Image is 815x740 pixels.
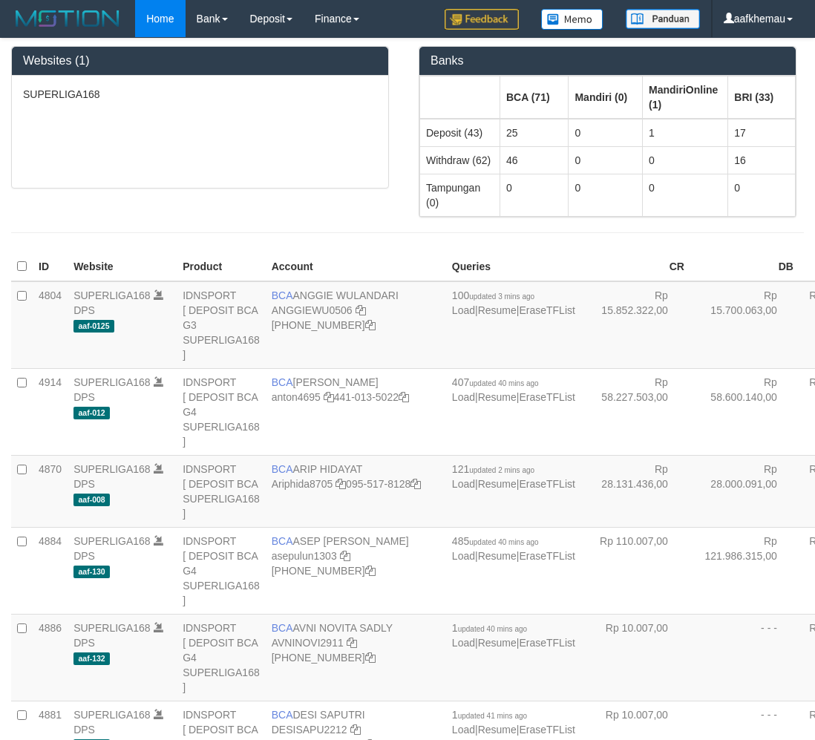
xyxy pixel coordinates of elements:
[365,652,376,664] a: Copy 4062280135 to clipboard
[452,463,575,490] span: | |
[73,494,110,506] span: aaf-008
[452,289,575,316] span: | |
[272,304,353,316] a: ANGGIEWU0506
[272,391,321,403] a: anton4695
[478,391,517,403] a: Resume
[73,463,151,475] a: SUPERLIGA168
[626,9,700,29] img: panduan.png
[33,252,68,281] th: ID
[643,146,728,174] td: 0
[446,252,581,281] th: Queries
[272,535,293,547] span: BCA
[68,281,177,369] td: DPS
[272,622,293,634] span: BCA
[420,119,500,147] td: Deposit (43)
[11,7,124,30] img: MOTION_logo.png
[266,614,446,701] td: AVNI NOVITA SADLY [PHONE_NUMBER]
[452,709,575,736] span: | |
[340,550,350,562] a: Copy asepulun1303 to clipboard
[569,76,643,119] th: Group: activate to sort column ascending
[728,174,796,216] td: 0
[73,622,151,634] a: SUPERLIGA168
[73,709,151,721] a: SUPERLIGA168
[23,54,377,68] h3: Websites (1)
[500,119,569,147] td: 25
[469,466,534,474] span: updated 2 mins ago
[272,550,337,562] a: asepulun1303
[347,637,357,649] a: Copy AVNINOVI2911 to clipboard
[452,724,475,736] a: Load
[690,455,799,527] td: Rp 28.000.091,00
[500,146,569,174] td: 46
[177,281,266,369] td: IDNSPORT [ DEPOSIT BCA G3 SUPERLIGA168 ]
[581,527,690,614] td: Rp 110.007,00
[452,289,534,301] span: 100
[452,622,527,634] span: 1
[73,535,151,547] a: SUPERLIGA168
[399,391,409,403] a: Copy 4410135022 to clipboard
[690,281,799,369] td: Rp 15.700.063,00
[266,368,446,455] td: [PERSON_NAME] 441-013-5022
[478,550,517,562] a: Resume
[452,550,475,562] a: Load
[445,9,519,30] img: Feedback.jpg
[469,292,534,301] span: updated 3 mins ago
[478,478,517,490] a: Resume
[458,625,527,633] span: updated 40 mins ago
[272,478,333,490] a: Ariphida8705
[500,174,569,216] td: 0
[452,637,475,649] a: Load
[272,376,293,388] span: BCA
[177,455,266,527] td: IDNSPORT [ DEPOSIT BCA SUPERLIGA168 ]
[519,478,575,490] a: EraseTFList
[266,527,446,614] td: ASEP [PERSON_NAME] [PHONE_NUMBER]
[33,614,68,701] td: 4886
[452,376,539,388] span: 407
[452,709,527,721] span: 1
[266,281,446,369] td: ANGGIE WULANDARI [PHONE_NUMBER]
[177,614,266,701] td: IDNSPORT [ DEPOSIT BCA G4 SUPERLIGA168 ]
[73,376,151,388] a: SUPERLIGA168
[690,527,799,614] td: Rp 121.986.315,00
[581,368,690,455] td: Rp 58.227.503,00
[569,146,643,174] td: 0
[68,368,177,455] td: DPS
[728,119,796,147] td: 17
[569,119,643,147] td: 0
[643,119,728,147] td: 1
[272,709,293,721] span: BCA
[33,281,68,369] td: 4804
[452,304,475,316] a: Load
[420,76,500,119] th: Group: activate to sort column ascending
[519,550,575,562] a: EraseTFList
[500,76,569,119] th: Group: activate to sort column ascending
[690,368,799,455] td: Rp 58.600.140,00
[581,281,690,369] td: Rp 15.852.322,00
[33,368,68,455] td: 4914
[581,614,690,701] td: Rp 10.007,00
[410,478,421,490] a: Copy 0955178128 to clipboard
[266,252,446,281] th: Account
[324,391,334,403] a: Copy anton4695 to clipboard
[452,622,575,649] span: | |
[519,304,575,316] a: EraseTFList
[541,9,603,30] img: Button%20Memo.svg
[478,724,517,736] a: Resume
[458,712,527,720] span: updated 41 mins ago
[581,252,690,281] th: CR
[73,407,110,419] span: aaf-012
[23,87,377,102] p: SUPERLIGA168
[336,478,346,490] a: Copy Ariphida8705 to clipboard
[643,76,728,119] th: Group: activate to sort column ascending
[581,455,690,527] td: Rp 28.131.436,00
[272,724,347,736] a: DESISAPU2212
[68,614,177,701] td: DPS
[478,304,517,316] a: Resume
[469,538,538,546] span: updated 40 mins ago
[33,455,68,527] td: 4870
[272,637,344,649] a: AVNINOVI2911
[643,174,728,216] td: 0
[420,146,500,174] td: Withdraw (62)
[519,724,575,736] a: EraseTFList
[569,174,643,216] td: 0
